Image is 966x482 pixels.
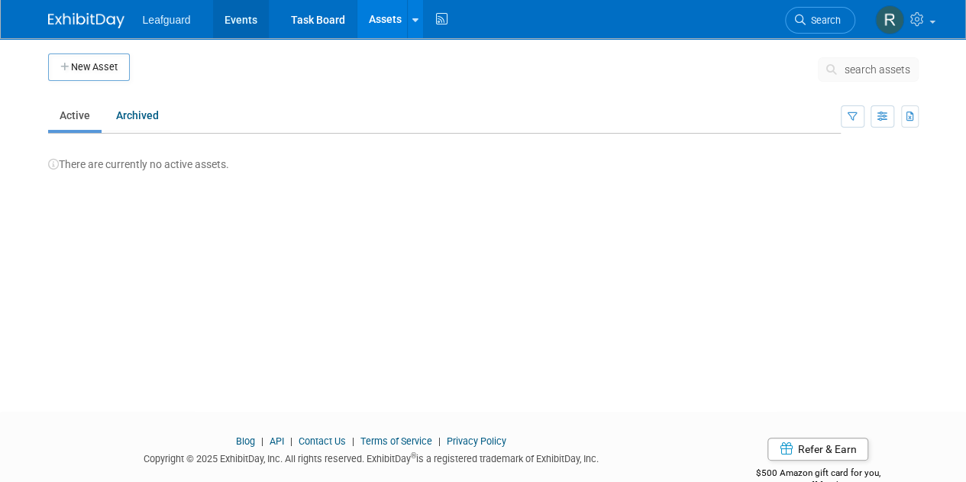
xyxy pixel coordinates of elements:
[48,448,696,466] div: Copyright © 2025 ExhibitDay, Inc. All rights reserved. ExhibitDay is a registered trademark of Ex...
[257,435,267,447] span: |
[785,7,855,34] a: Search
[48,141,919,172] div: There are currently no active assets.
[143,14,191,26] span: Leafguard
[875,5,904,34] img: Robert Patterson
[447,435,506,447] a: Privacy Policy
[360,435,432,447] a: Terms of Service
[48,53,130,81] button: New Asset
[348,435,358,447] span: |
[270,435,284,447] a: API
[845,63,910,76] span: search assets
[411,451,416,460] sup: ®
[48,13,124,28] img: ExhibitDay
[435,435,444,447] span: |
[48,101,102,130] a: Active
[767,438,868,461] a: Refer & Earn
[105,101,170,130] a: Archived
[286,435,296,447] span: |
[236,435,255,447] a: Blog
[806,15,841,26] span: Search
[299,435,346,447] a: Contact Us
[818,57,919,82] button: search assets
